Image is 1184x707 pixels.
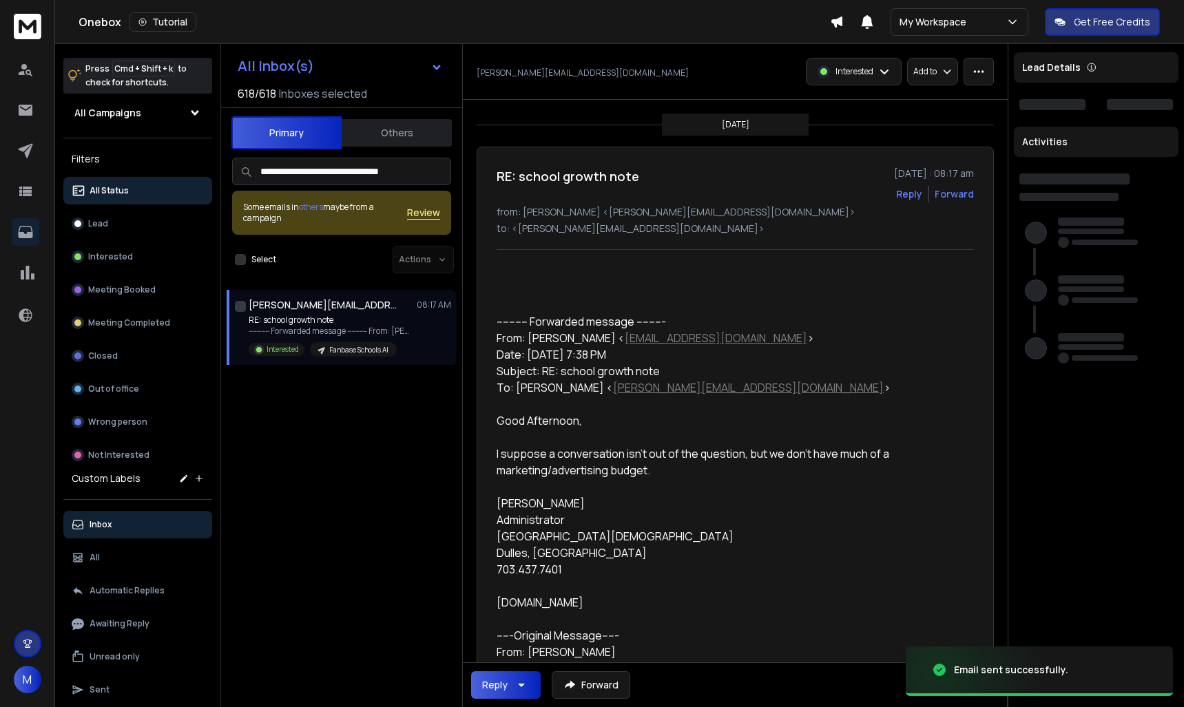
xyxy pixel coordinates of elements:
[497,627,899,644] div: -----Original Message-----
[497,167,639,186] h1: RE: school growth note
[63,441,212,469] button: Not Interested
[497,561,899,578] div: 703.437.7401
[88,317,170,328] p: Meeting Completed
[63,676,212,704] button: Sent
[267,344,299,355] p: Interested
[90,684,110,695] p: Sent
[88,218,108,229] p: Lead
[90,519,112,530] p: Inbox
[249,298,400,312] h1: [PERSON_NAME][EMAIL_ADDRESS][DOMAIN_NAME]
[497,511,899,528] div: Administrator
[14,666,41,693] button: M
[835,66,873,77] p: Interested
[88,251,133,262] p: Interested
[243,202,407,224] div: Some emails in maybe from a campaign
[497,346,899,363] div: Date: [DATE] 7:38 PM
[1014,127,1178,157] div: Activities
[1022,61,1081,74] p: Lead Details
[497,528,899,545] div: [GEOGRAPHIC_DATA][DEMOGRAPHIC_DATA]
[497,644,899,660] div: From: [PERSON_NAME]
[497,445,899,478] div: I suppose a conversation isn't out of the question, but we don't have much of a marketing/adverti...
[900,15,972,29] p: My Workspace
[613,380,884,395] a: [PERSON_NAME][EMAIL_ADDRESS][DOMAIN_NAME]
[90,585,165,596] p: Automatic Replies
[497,330,899,346] div: From: [PERSON_NAME] < >
[625,330,807,346] a: [EMAIL_ADDRESS][DOMAIN_NAME]
[90,651,140,662] p: Unread only
[497,222,974,235] p: to: <[PERSON_NAME][EMAIL_ADDRESS][DOMAIN_NAME]>
[482,678,508,692] div: Reply
[79,12,830,32] div: Onebox
[251,254,276,265] label: Select
[63,643,212,671] button: Unread only
[497,363,899,379] div: Subject: RE: school growth note
[497,594,899,611] div: [DOMAIN_NAME]
[417,299,451,310] p: 08:17 AM
[63,610,212,637] button: Awaiting Reply
[63,177,212,204] button: All Status
[935,187,974,201] div: Forward
[497,412,899,429] div: Good Afternoon,
[90,185,129,196] p: All Status
[497,379,899,396] div: To: [PERSON_NAME] < >
[497,545,899,561] div: Dulles, [GEOGRAPHIC_DATA]
[88,350,118,361] p: Closed
[896,187,922,201] button: Reply
[112,61,175,76] span: Cmd + Shift + k
[88,450,149,461] p: Not Interested
[299,201,323,213] span: others
[63,544,212,571] button: All
[63,577,212,604] button: Automatic Replies
[90,552,100,563] p: All
[90,618,149,629] p: Awaiting Reply
[63,99,212,127] button: All Campaigns
[72,472,141,485] h3: Custom Labels
[894,167,974,180] p: [DATE] : 08:17 am
[74,106,141,120] h1: All Campaigns
[249,326,414,337] p: ---------- Forwarded message --------- From: [PERSON_NAME]
[913,66,937,77] p: Add to
[88,284,156,295] p: Meeting Booked
[129,12,196,32] button: Tutorial
[63,511,212,538] button: Inbox
[238,85,276,102] span: 618 / 618
[85,62,187,89] p: Press to check for shortcuts.
[1074,15,1150,29] p: Get Free Credits
[63,149,212,169] h3: Filters
[1045,8,1160,36] button: Get Free Credits
[471,671,541,699] button: Reply
[497,205,974,219] p: from: [PERSON_NAME] <[PERSON_NAME][EMAIL_ADDRESS][DOMAIN_NAME]>
[329,345,388,355] p: Fanbase Schools AI
[407,206,440,220] button: Review
[249,315,414,326] p: RE: school growth note
[63,408,212,436] button: Wrong person
[88,416,147,428] p: Wrong person
[497,313,899,330] div: ---------- Forwarded message ---------
[63,375,212,403] button: Out of office
[497,495,899,511] div: [PERSON_NAME]
[497,660,899,677] div: Sent: [DATE] 10:37 AM
[63,309,212,337] button: Meeting Completed
[954,663,1068,677] div: Email sent successfully.
[63,342,212,370] button: Closed
[477,67,689,78] p: [PERSON_NAME][EMAIL_ADDRESS][DOMAIN_NAME]
[63,210,212,238] button: Lead
[63,276,212,304] button: Meeting Booked
[231,116,342,149] button: Primary
[279,85,367,102] h3: Inboxes selected
[227,52,454,80] button: All Inbox(s)
[63,243,212,271] button: Interested
[238,59,314,73] h1: All Inbox(s)
[552,671,630,699] button: Forward
[722,119,749,130] p: [DATE]
[342,118,452,148] button: Others
[88,383,139,394] p: Out of office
